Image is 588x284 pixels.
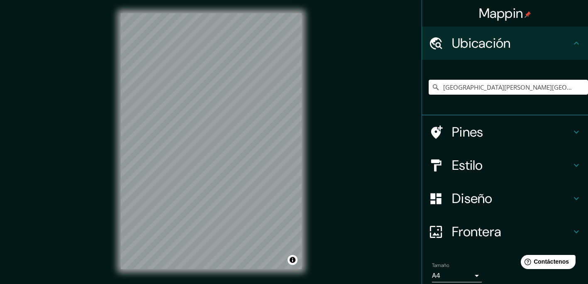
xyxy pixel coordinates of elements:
[422,115,588,149] div: Pines
[422,149,588,182] div: Estilo
[422,182,588,215] div: Diseño
[432,269,482,282] div: A4
[479,5,523,22] font: Mappin
[422,27,588,60] div: Ubicación
[288,255,298,265] button: Alternar atribución
[452,124,571,140] h4: Pines
[525,11,531,18] img: pin-icon.png
[429,80,588,95] input: Elige tu ciudad o área
[452,223,571,240] h4: Frontera
[452,190,571,207] h4: Diseño
[514,252,579,275] iframe: Help widget launcher
[452,157,571,174] h4: Estilo
[432,262,449,269] label: Tamaño
[452,35,571,51] h4: Ubicación
[121,13,302,269] canvas: Mapa
[422,215,588,248] div: Frontera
